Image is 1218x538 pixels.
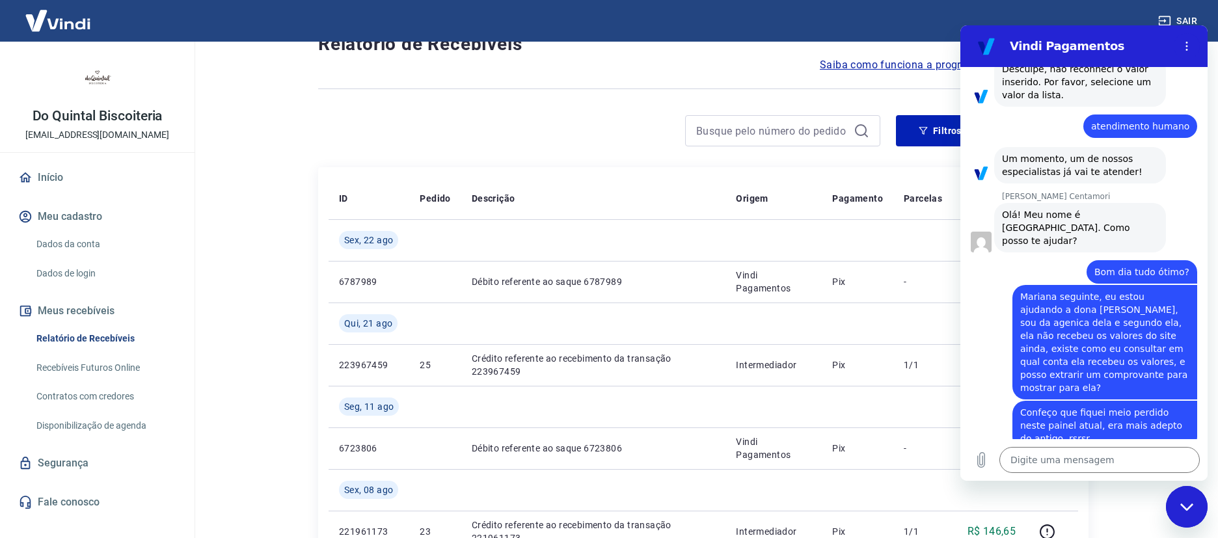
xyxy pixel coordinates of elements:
[339,525,399,538] p: 221961173
[339,275,399,288] p: 6787989
[31,355,179,381] a: Recebíveis Futuros Online
[1166,486,1208,528] iframe: Botão para abrir a janela de mensagens, conversa em andamento
[736,358,811,371] p: Intermediador
[16,1,100,40] img: Vindi
[472,275,716,288] p: Débito referente ao saque 6787989
[472,352,716,378] p: Crédito referente ao recebimento da transação 223967459
[339,192,348,205] p: ID
[832,192,883,205] p: Pagamento
[344,234,393,247] span: Sex, 22 ago
[16,202,179,231] button: Meu cadastro
[344,400,394,413] span: Seg, 11 ago
[420,358,450,371] p: 25
[33,109,163,123] p: Do Quintal Biscoiteria
[420,525,450,538] p: 23
[832,275,883,288] p: Pix
[1156,9,1202,33] button: Sair
[896,115,984,146] button: Filtros
[420,192,450,205] p: Pedido
[472,192,515,205] p: Descrição
[904,442,942,455] p: -
[31,383,179,410] a: Contratos com credores
[820,57,1089,73] a: Saiba como funciona a programação dos recebimentos
[16,163,179,192] a: Início
[339,442,399,455] p: 6723806
[31,412,179,439] a: Disponibilização de agenda
[736,435,811,461] p: Vindi Pagamentos
[736,192,768,205] p: Origem
[31,325,179,352] a: Relatório de Recebíveis
[344,317,392,330] span: Qui, 21 ago
[832,525,883,538] p: Pix
[736,525,811,538] p: Intermediador
[72,52,124,104] img: 3971f645-12f3-4d3f-96a6-84aef977f9ba.jpeg
[904,358,942,371] p: 1/1
[696,121,848,141] input: Busque pelo número do pedido
[16,449,179,477] a: Segurança
[832,358,883,371] p: Pix
[960,25,1208,481] iframe: Janela de mensagens
[25,128,169,142] p: [EMAIL_ADDRESS][DOMAIN_NAME]
[904,192,942,205] p: Parcelas
[318,31,1089,57] h4: Relatório de Recebíveis
[31,231,179,258] a: Dados da conta
[16,297,179,325] button: Meus recebíveis
[31,260,179,287] a: Dados de login
[339,358,399,371] p: 223967459
[832,442,883,455] p: Pix
[16,488,179,517] a: Fale conosco
[904,275,942,288] p: -
[344,483,393,496] span: Sex, 08 ago
[472,442,716,455] p: Débito referente ao saque 6723806
[736,269,811,295] p: Vindi Pagamentos
[904,525,942,538] p: 1/1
